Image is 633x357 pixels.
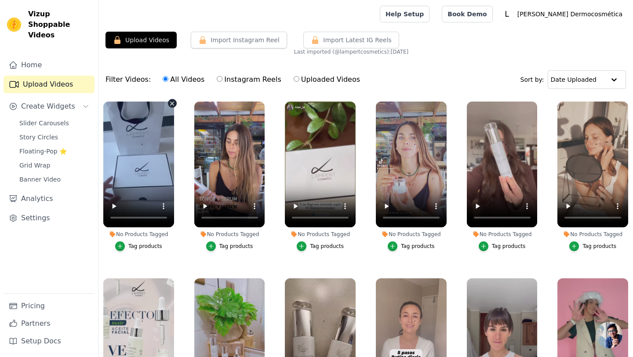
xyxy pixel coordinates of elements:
span: Create Widgets [21,101,75,112]
input: Uploaded Videos [294,76,299,82]
span: Vizup Shoppable Videos [28,9,91,40]
a: Floating-Pop ⭐ [14,145,95,157]
a: Analytics [4,190,95,208]
div: No Products Tagged [376,231,447,238]
a: Help Setup [380,6,429,22]
label: Instagram Reels [216,74,281,85]
a: Home [4,56,95,74]
button: Tag products [297,241,344,251]
button: L [PERSON_NAME] Dermocosmética [500,6,626,22]
div: Tag products [492,243,526,250]
a: Partners [4,315,95,332]
div: No Products Tagged [467,231,538,238]
input: All Videos [163,76,168,82]
div: Sort by: [520,70,626,89]
span: Banner Video [19,175,61,184]
button: Tag products [569,241,616,251]
a: Story Circles [14,131,95,143]
div: No Products Tagged [103,231,174,238]
div: Filter Videos: [105,69,365,90]
div: No Products Tagged [557,231,628,238]
div: Tag products [401,243,435,250]
text: L [505,10,509,18]
span: Slider Carousels [19,119,69,127]
button: Import Instagram Reel [191,32,287,48]
button: Tag products [115,241,162,251]
input: Instagram Reels [217,76,222,82]
a: Grid Wrap [14,159,95,171]
p: [PERSON_NAME] Dermocosmética [514,6,626,22]
div: Tag products [310,243,344,250]
img: Vizup [7,18,21,32]
a: Upload Videos [4,76,95,93]
a: Settings [4,209,95,227]
span: Last imported (@ lampertcosmetics ): [DATE] [294,48,408,55]
div: Tag products [219,243,253,250]
button: Tag products [206,241,253,251]
div: Tag products [128,243,162,250]
button: Create Widgets [4,98,95,115]
span: Floating-Pop ⭐ [19,147,67,156]
a: Chat abierto [596,322,622,348]
a: Slider Carousels [14,117,95,129]
label: Uploaded Videos [293,74,360,85]
span: Grid Wrap [19,161,50,170]
div: Tag products [582,243,616,250]
a: Banner Video [14,173,95,186]
label: All Videos [162,74,205,85]
span: Story Circles [19,133,58,142]
a: Pricing [4,297,95,315]
button: Video Delete [168,99,177,108]
button: Tag products [388,241,435,251]
a: Setup Docs [4,332,95,350]
a: Book Demo [442,6,492,22]
button: Import Latest IG Reels [303,32,399,48]
div: No Products Tagged [285,231,356,238]
span: Import Latest IG Reels [323,36,392,44]
div: No Products Tagged [194,231,265,238]
button: Tag products [479,241,526,251]
button: Upload Videos [105,32,177,48]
